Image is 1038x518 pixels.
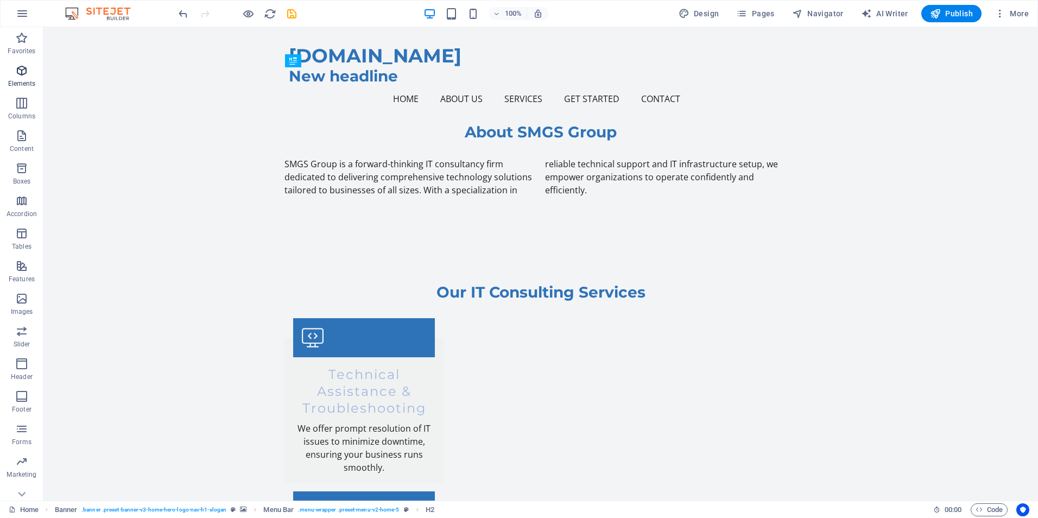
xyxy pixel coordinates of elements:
[8,47,35,55] p: Favorites
[263,7,276,20] button: reload
[9,503,39,516] a: Click to cancel selection. Double-click to open Pages
[489,7,527,20] button: 100%
[12,242,31,251] p: Tables
[13,177,31,186] p: Boxes
[857,5,913,22] button: AI Writer
[12,405,31,414] p: Footer
[285,7,298,20] button: save
[62,7,144,20] img: Editor Logo
[533,9,543,18] i: On resize automatically adjust zoom level to fit chosen device.
[11,372,33,381] p: Header
[921,5,982,22] button: Publish
[10,144,34,153] p: Content
[9,275,35,283] p: Features
[971,503,1008,516] button: Code
[952,506,954,514] span: :
[679,8,719,19] span: Design
[674,5,724,22] div: Design (Ctrl+Alt+Y)
[861,8,908,19] span: AI Writer
[231,507,236,513] i: This element is a customizable preset
[736,8,774,19] span: Pages
[945,503,961,516] span: 00 00
[7,210,37,218] p: Accordion
[298,503,399,516] span: . menu-wrapper .preset-menu-v2-home-5
[8,79,36,88] p: Elements
[933,503,962,516] h6: Session time
[732,5,778,22] button: Pages
[286,8,298,20] i: Save (Ctrl+S)
[976,503,1003,516] span: Code
[674,5,724,22] button: Design
[788,5,848,22] button: Navigator
[242,7,255,20] button: Click here to leave preview mode and continue editing
[177,8,189,20] i: Undo: Add element (Ctrl+Z)
[8,112,35,121] p: Columns
[505,7,522,20] h6: 100%
[7,470,36,479] p: Marketing
[990,5,1033,22] button: More
[263,503,294,516] span: Click to select. Double-click to edit
[81,503,226,516] span: . banner .preset-banner-v3-home-hero-logo-nav-h1-slogan
[1016,503,1029,516] button: Usercentrics
[930,8,973,19] span: Publish
[55,503,434,516] nav: breadcrumb
[12,438,31,446] p: Forms
[426,503,434,516] span: Click to select. Double-click to edit
[14,340,30,349] p: Slider
[55,503,78,516] span: Click to select. Double-click to edit
[404,507,409,513] i: This element is a customizable preset
[11,307,33,316] p: Images
[176,7,189,20] button: undo
[792,8,844,19] span: Navigator
[240,507,246,513] i: This element contains a background
[995,8,1029,19] span: More
[264,8,276,20] i: Reload page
